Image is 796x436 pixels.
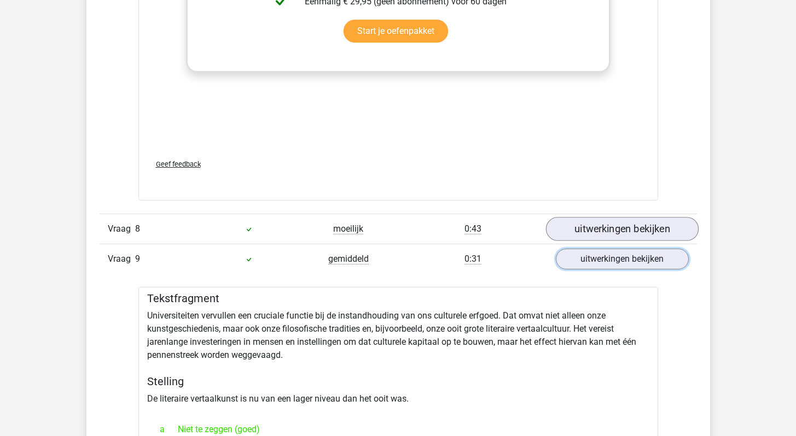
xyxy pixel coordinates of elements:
div: Niet te zeggen (goed) [152,423,645,436]
a: Start je oefenpakket [344,20,448,43]
span: moeilijk [333,223,363,234]
span: gemiddeld [328,254,369,264]
span: 9 [135,254,140,264]
a: uitwerkingen bekijken [556,249,689,269]
span: 0:31 [464,254,481,264]
span: a [160,423,178,436]
span: 8 [135,223,140,234]
span: Vraag [108,222,135,235]
span: Vraag [108,252,135,266]
h5: Stelling [147,375,649,388]
span: Geef feedback [156,160,201,168]
h5: Tekstfragment [147,292,649,305]
span: 0:43 [464,223,481,234]
a: uitwerkingen bekijken [545,217,698,241]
